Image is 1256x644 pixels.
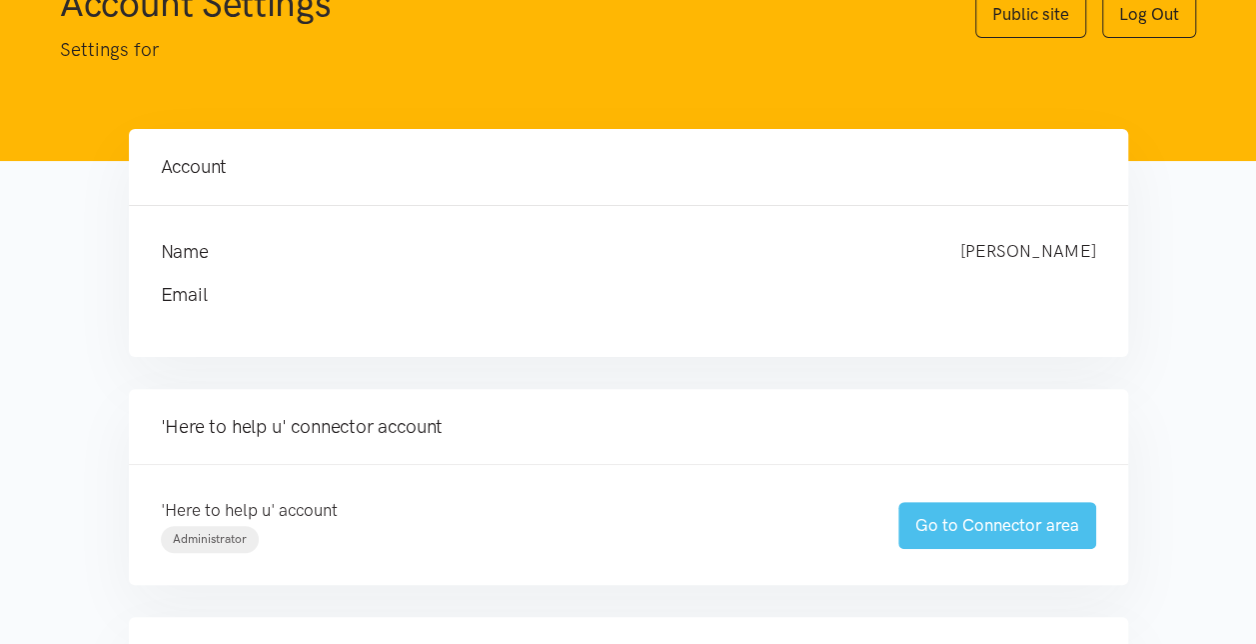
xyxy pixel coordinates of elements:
[161,497,858,524] p: 'Here to help u' account
[940,238,1116,266] div: [PERSON_NAME]
[173,532,247,546] span: Administrator
[60,35,935,65] p: Settings for
[161,413,1096,441] h4: 'Here to help u' connector account
[898,502,1096,549] a: Go to Connector area
[161,238,920,266] h4: Name
[161,281,1056,309] h4: Email
[161,153,1096,181] h4: Account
